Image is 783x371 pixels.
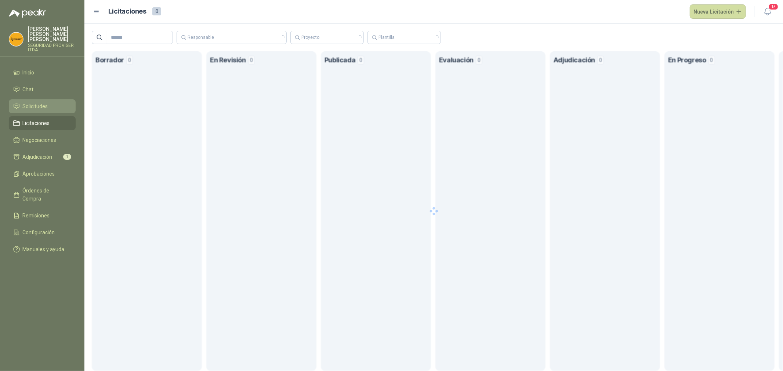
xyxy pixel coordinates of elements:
[768,3,779,10] span: 15
[9,99,76,113] a: Solicitudes
[9,133,76,147] a: Negociaciones
[9,167,76,181] a: Aprobaciones
[23,212,50,220] span: Remisiones
[9,225,76,239] a: Configuración
[152,7,161,15] span: 0
[9,32,23,46] img: Company Logo
[357,35,362,40] span: loading
[23,85,34,93] span: Chat
[280,35,284,40] span: loading
[9,82,76,96] a: Chat
[23,187,69,203] span: Órdenes de Compra
[9,150,76,164] a: Adjudicación1
[23,102,48,110] span: Solicitudes
[63,154,71,160] span: 1
[23,170,55,178] span: Aprobaciones
[28,43,76,52] p: SEGURIDAD PROVISER LTDA
[9,66,76,80] a: Inicio
[9,242,76,256] a: Manuales y ayuda
[690,4,746,19] button: Nueva Licitación
[434,35,439,40] span: loading
[23,69,35,77] span: Inicio
[9,9,46,18] img: Logo peakr
[761,5,774,18] button: 15
[109,6,146,17] h1: Licitaciones
[23,228,55,236] span: Configuración
[23,245,65,253] span: Manuales y ayuda
[28,26,76,42] p: [PERSON_NAME] [PERSON_NAME] [PERSON_NAME]
[23,119,50,127] span: Licitaciones
[23,136,57,144] span: Negociaciones
[9,184,76,206] a: Órdenes de Compra
[9,116,76,130] a: Licitaciones
[23,153,52,161] span: Adjudicación
[9,209,76,223] a: Remisiones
